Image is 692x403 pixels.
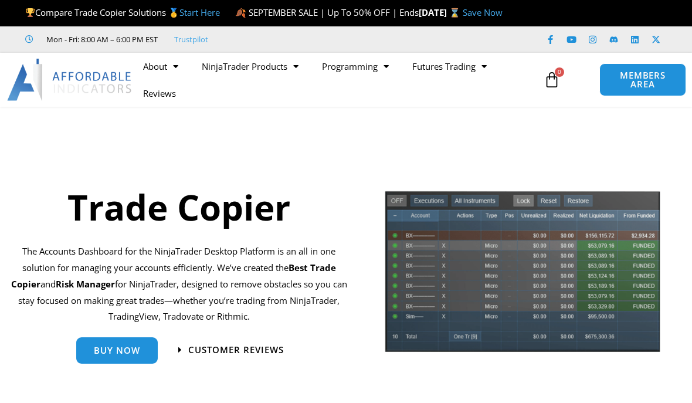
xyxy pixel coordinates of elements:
img: tradecopier | Affordable Indicators – NinjaTrader [384,190,661,360]
a: Trustpilot [174,32,208,46]
a: 0 [526,63,578,97]
a: Start Here [179,6,220,18]
b: Best Trade Copier [11,262,336,290]
strong: [DATE] ⌛ [419,6,463,18]
strong: Risk Manager [56,278,115,290]
nav: Menu [131,53,540,107]
p: The Accounts Dashboard for the NinjaTrader Desktop Platform is an all in one solution for managin... [9,243,349,325]
a: Buy Now [76,337,158,364]
span: MEMBERS AREA [612,71,673,89]
span: 0 [555,67,564,77]
a: Futures Trading [401,53,498,80]
span: Buy Now [94,346,140,355]
h1: Trade Copier [9,182,349,232]
a: MEMBERS AREA [599,63,686,96]
a: Save Now [463,6,503,18]
a: Reviews [131,80,188,107]
img: LogoAI | Affordable Indicators – NinjaTrader [7,59,133,101]
a: Customer Reviews [178,346,284,354]
span: Compare Trade Copier Solutions 🥇 [25,6,220,18]
span: Customer Reviews [188,346,284,354]
img: 🏆 [26,8,35,17]
span: 🍂 SEPTEMBER SALE | Up To 50% OFF | Ends [235,6,419,18]
span: Mon - Fri: 8:00 AM – 6:00 PM EST [43,32,158,46]
a: About [131,53,190,80]
a: Programming [310,53,401,80]
a: NinjaTrader Products [190,53,310,80]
